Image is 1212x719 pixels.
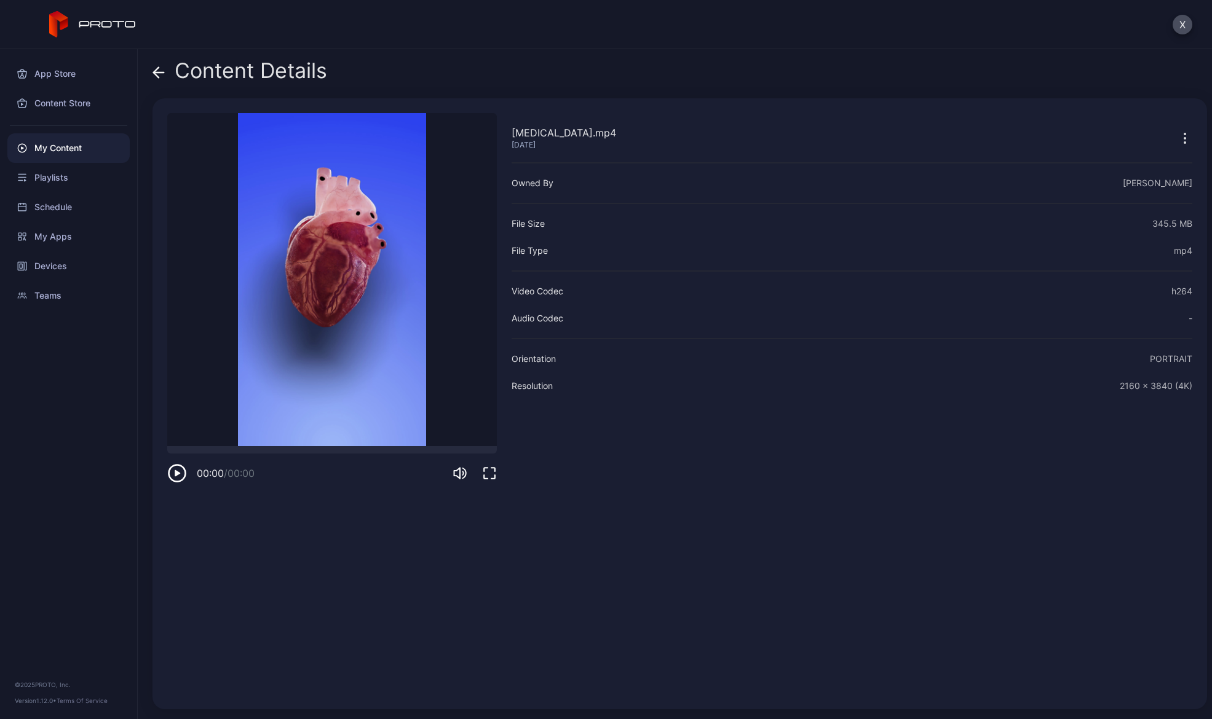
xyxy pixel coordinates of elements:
span: Version 1.12.0 • [15,697,57,704]
div: [DATE] [512,140,616,150]
a: Terms Of Service [57,697,108,704]
div: Audio Codec [512,311,563,326]
a: Devices [7,251,130,281]
div: File Type [512,243,548,258]
a: My Apps [7,222,130,251]
a: My Content [7,133,130,163]
div: 345.5 MB [1152,216,1192,231]
button: X [1173,15,1192,34]
a: Content Store [7,88,130,118]
div: © 2025 PROTO, Inc. [15,680,122,690]
div: Orientation [512,352,556,366]
div: PORTRAIT [1150,352,1192,366]
div: [MEDICAL_DATA].mp4 [512,125,616,140]
div: 00:00 [197,466,255,481]
div: - [1189,311,1192,326]
a: Schedule [7,192,130,222]
a: App Store [7,59,130,88]
div: Owned By [512,176,553,191]
div: [PERSON_NAME] [1123,176,1192,191]
span: / 00:00 [224,467,255,479]
div: 2160 x 3840 (4K) [1120,379,1192,393]
div: Resolution [512,379,553,393]
div: Video Codec [512,284,563,299]
a: Playlists [7,163,130,192]
div: mp4 [1174,243,1192,258]
a: Teams [7,281,130,310]
div: File Size [512,216,545,231]
video: Sorry, your browser doesn‘t support embedded videos [167,113,497,446]
div: h264 [1171,284,1192,299]
div: Content Details [152,59,327,88]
